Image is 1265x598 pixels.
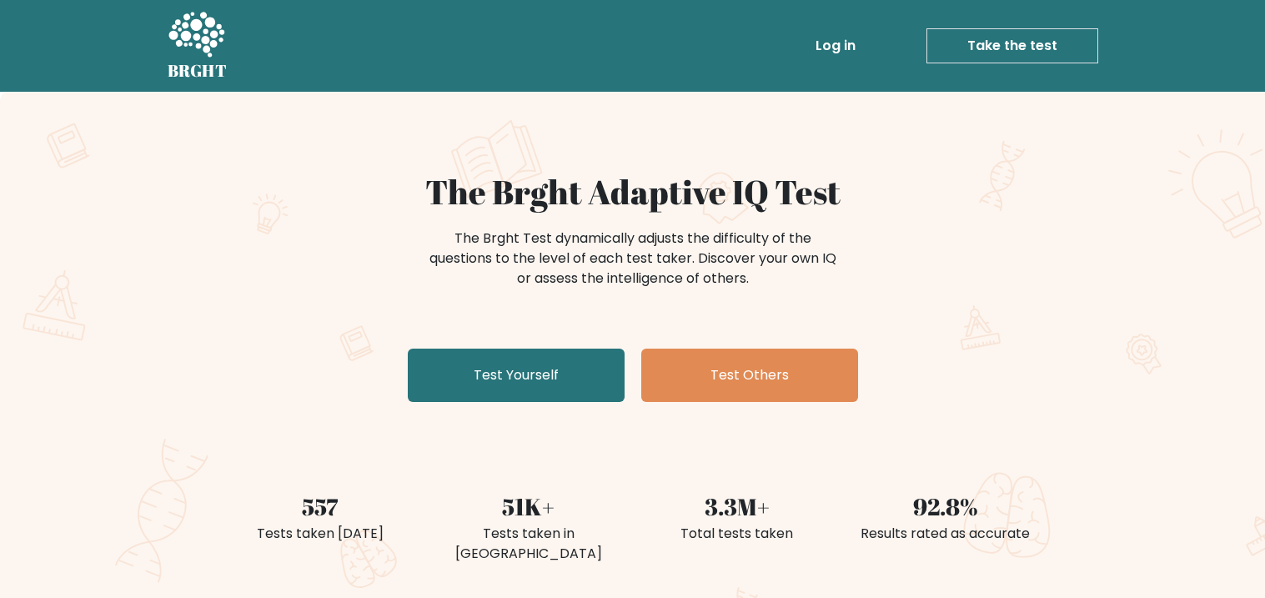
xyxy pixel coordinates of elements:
div: 92.8% [851,489,1040,524]
div: Tests taken in [GEOGRAPHIC_DATA] [434,524,623,564]
a: Test Yourself [408,349,625,402]
div: Total tests taken [643,524,831,544]
div: 557 [226,489,414,524]
div: The Brght Test dynamically adjusts the difficulty of the questions to the level of each test take... [424,229,841,289]
a: BRGHT [168,7,228,85]
div: 3.3M+ [643,489,831,524]
h1: The Brght Adaptive IQ Test [226,172,1040,212]
a: Log in [809,29,862,63]
a: Test Others [641,349,858,402]
a: Take the test [926,28,1098,63]
div: 51K+ [434,489,623,524]
h5: BRGHT [168,61,228,81]
div: Tests taken [DATE] [226,524,414,544]
div: Results rated as accurate [851,524,1040,544]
